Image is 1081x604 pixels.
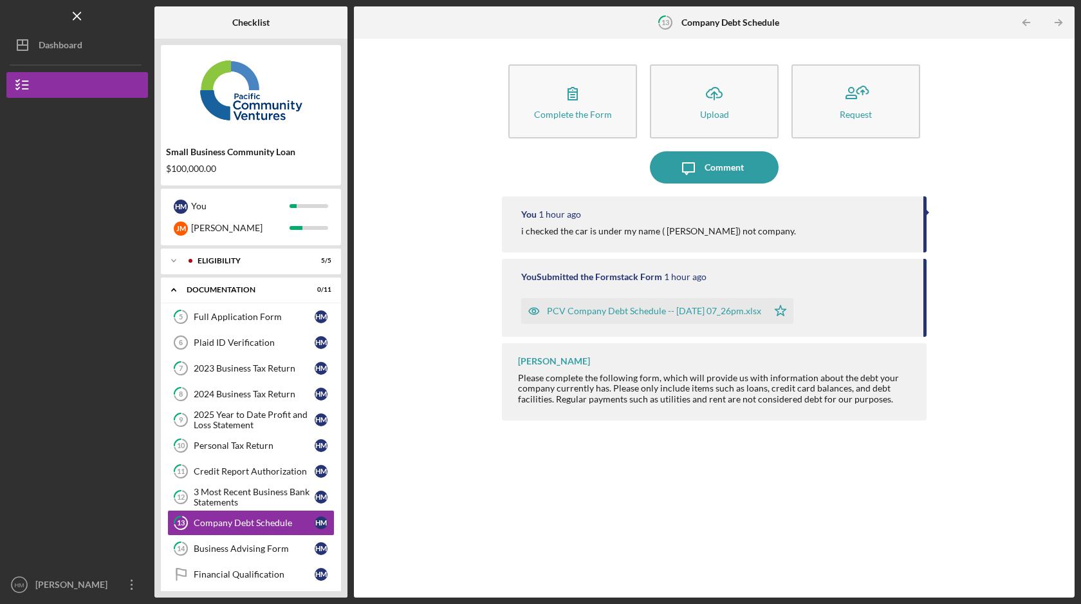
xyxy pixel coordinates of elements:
[167,407,335,433] a: 92025 Year to Date Profit and Loss StatementHM
[315,542,328,555] div: H M
[167,536,335,562] a: 14Business Advising FormHM
[198,257,299,265] div: Eligibility
[6,32,148,58] button: Dashboard
[534,109,612,119] div: Complete the Form
[194,518,315,528] div: Company Debt Schedule
[664,272,707,282] time: 2025-09-29 23:26
[194,543,315,554] div: Business Advising Form
[194,337,315,348] div: Plaid ID Verification
[547,306,761,316] div: PCV Company Debt Schedule -- [DATE] 07_26pm.xlsx
[315,516,328,529] div: H M
[315,310,328,323] div: H M
[167,381,335,407] a: 82024 Business Tax ReturnHM
[791,64,920,138] button: Request
[518,373,914,404] div: Please complete the following form, which will provide us with information about the debt your co...
[315,439,328,452] div: H M
[194,312,315,322] div: Full Application Form
[39,32,82,61] div: Dashboard
[174,222,188,236] div: J M
[194,466,315,477] div: Credit Report Authorization
[521,226,796,236] div: i checked the car is under my name ( [PERSON_NAME]) not company.
[840,109,872,119] div: Request
[315,568,328,581] div: H M
[179,416,183,424] tspan: 9
[167,562,335,587] a: Financial QualificationHM
[177,519,185,527] tspan: 13
[191,217,290,239] div: [PERSON_NAME]
[315,336,328,349] div: H M
[167,433,335,458] a: 10Personal Tax ReturnHM
[681,17,779,28] b: Company Debt Schedule
[177,545,185,553] tspan: 14
[166,164,336,174] div: $100,000.00
[521,209,537,220] div: You
[194,363,315,373] div: 2023 Business Tax Return
[315,465,328,478] div: H M
[179,390,183,399] tspan: 8
[194,389,315,399] div: 2024 Business Tax Return
[6,572,148,598] button: HM[PERSON_NAME] [PERSON_NAME]
[315,413,328,426] div: H M
[191,195,290,217] div: You
[161,52,341,129] img: Product logo
[315,491,328,504] div: H M
[187,286,299,294] div: Documentation
[194,569,315,580] div: Financial Qualification
[521,298,793,324] button: PCV Company Debt Schedule -- [DATE] 07_26pm.xlsx
[705,151,744,184] div: Comment
[167,304,335,330] a: 5Full Application FormHM
[174,200,188,214] div: H M
[315,388,328,401] div: H M
[167,458,335,484] a: 11Credit Report AuthorizationHM
[167,355,335,381] a: 72023 Business Tax ReturnHM
[650,151,779,184] button: Comment
[166,147,336,157] div: Small Business Community Loan
[308,257,331,265] div: 5 / 5
[539,209,581,220] time: 2025-09-29 23:27
[194,487,315,507] div: 3 Most Recent Business Bank Statements
[315,362,328,375] div: H M
[700,109,729,119] div: Upload
[308,286,331,294] div: 0 / 11
[177,467,185,476] tspan: 11
[661,18,669,26] tspan: 13
[15,581,24,589] text: HM
[167,330,335,355] a: 6Plaid ID VerificationHM
[167,484,335,510] a: 123 Most Recent Business Bank StatementsHM
[232,17,270,28] b: Checklist
[194,440,315,451] div: Personal Tax Return
[518,356,590,366] div: [PERSON_NAME]
[179,313,183,321] tspan: 5
[508,64,637,138] button: Complete the Form
[167,510,335,536] a: 13Company Debt ScheduleHM
[177,442,185,450] tspan: 10
[650,64,779,138] button: Upload
[521,272,662,282] div: You Submitted the Formstack Form
[194,410,315,430] div: 2025 Year to Date Profit and Loss Statement
[179,364,183,373] tspan: 7
[177,493,185,502] tspan: 12
[179,339,183,346] tspan: 6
